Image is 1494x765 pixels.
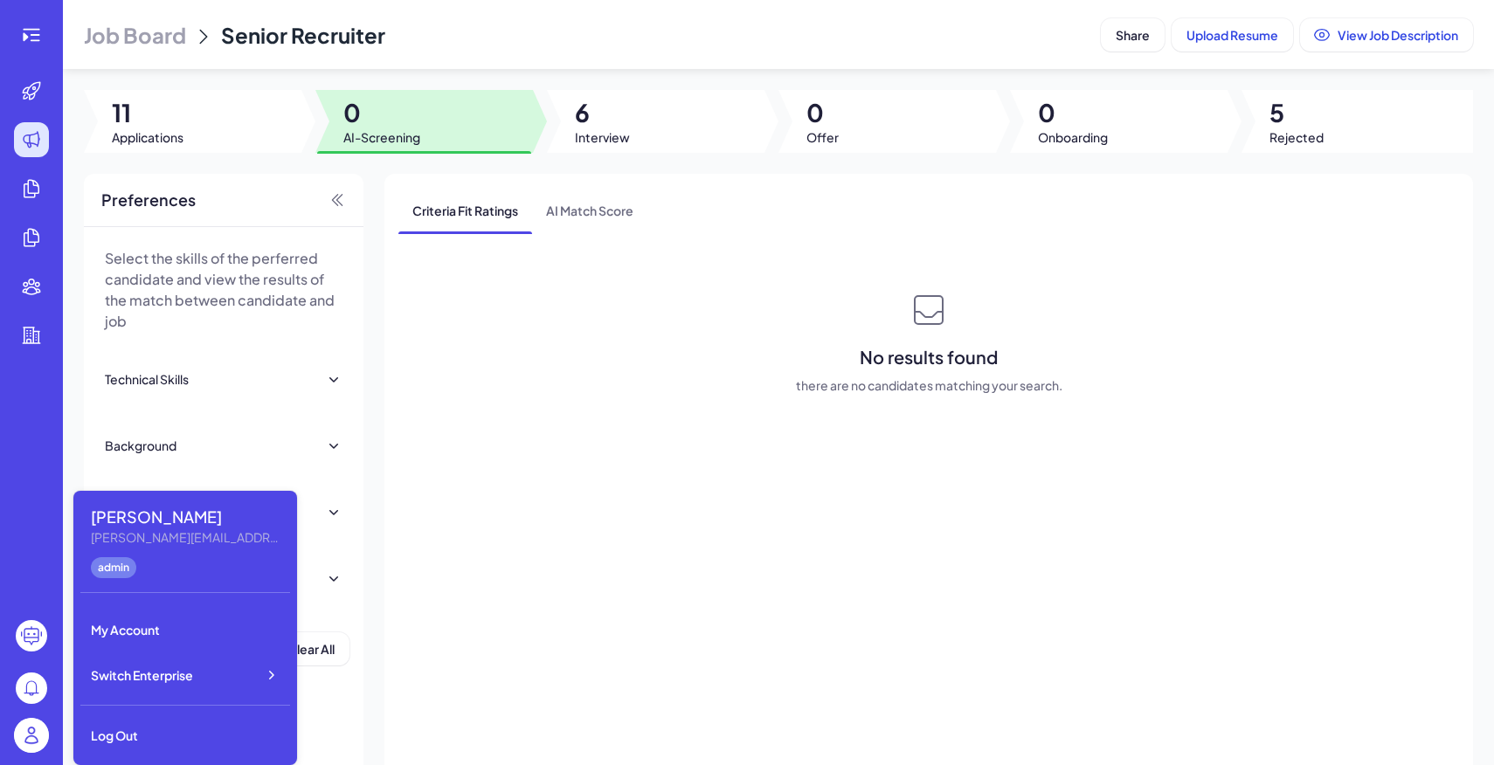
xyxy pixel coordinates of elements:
div: Maggie@joinbrix.com [91,528,283,547]
span: Share [1116,27,1150,43]
div: Technical Skills [105,370,189,388]
div: admin [91,557,136,578]
span: 0 [1038,97,1108,128]
span: Criteria Fit Ratings [398,188,532,233]
span: Clear All [287,641,335,657]
span: 5 [1269,97,1324,128]
span: Switch Enterprise [91,666,193,684]
span: AI Match Score [532,188,647,233]
div: My Account [80,610,290,649]
span: Rejected [1269,128,1324,146]
span: Job Board [84,21,186,49]
div: Maggie [91,505,283,528]
span: Upload Resume [1186,27,1278,43]
span: Interview [575,128,630,146]
span: 6 [575,97,630,128]
span: View Job Description [1338,27,1458,43]
span: 0 [806,97,839,128]
div: Background [105,437,176,454]
button: View Job Description [1300,18,1473,52]
span: AI-Screening [343,128,420,146]
span: Onboarding [1038,128,1108,146]
span: No results found [860,345,998,369]
div: Log Out [80,716,290,755]
p: Select the skills of the perferred candidate and view the results of the match between candidate ... [105,248,342,332]
span: Applications [112,128,183,146]
button: Clear All [273,632,349,665]
span: there are no candidates matching your search. [796,376,1062,394]
span: Preferences [101,188,196,212]
span: 0 [343,97,420,128]
span: 11 [112,97,183,128]
button: Share [1101,18,1165,52]
span: Senior Recruiter [221,22,385,48]
span: Offer [806,128,839,146]
img: user_logo.png [14,718,49,753]
button: Upload Resume [1172,18,1293,52]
